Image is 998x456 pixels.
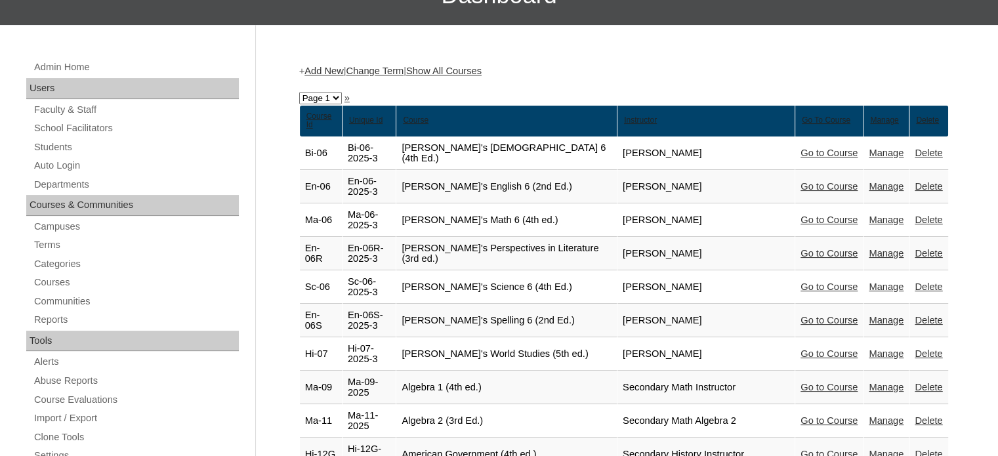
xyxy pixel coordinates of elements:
td: [PERSON_NAME] [617,137,795,170]
td: [PERSON_NAME]'s Perspectives in Literature (3rd ed.) [396,238,617,270]
td: Hi-07 [300,338,342,371]
u: Course Id [306,112,332,130]
div: Users [26,78,239,99]
td: [PERSON_NAME] [617,304,795,337]
u: Delete [916,115,939,125]
u: Manage [870,115,898,125]
td: [PERSON_NAME] [617,338,795,371]
div: Courses & Communities [26,195,239,216]
a: Go to Course [800,382,858,392]
u: Course [403,115,428,125]
a: Manage [869,415,904,426]
a: Manage [869,248,904,259]
td: En-06S [300,304,342,337]
a: Manage [869,148,904,158]
td: En-06S-2025-3 [343,304,396,337]
a: Delete [915,415,942,426]
a: Departments [33,176,239,193]
td: [PERSON_NAME] [617,271,795,304]
a: Go to Course [800,181,858,192]
a: Import / Export [33,410,239,426]
div: + | | [299,64,949,78]
a: Manage [869,315,904,325]
a: Delete [915,315,942,325]
a: Abuse Reports [33,373,239,389]
a: School Facilitators [33,120,239,136]
td: [PERSON_NAME]'s Science 6 (4th Ed.) [396,271,617,304]
a: Delete [915,248,942,259]
a: Faculty & Staff [33,102,239,118]
a: Go to Course [800,148,858,158]
td: [PERSON_NAME]'s Math 6 (4th ed.) [396,204,617,237]
td: Bi-06 [300,137,342,170]
a: Manage [869,382,904,392]
a: » [344,93,350,103]
a: Delete [915,215,942,225]
td: Algebra 2 (3rd Ed.) [396,405,617,438]
a: Admin Home [33,59,239,75]
a: Campuses [33,218,239,235]
a: Manage [869,348,904,359]
a: Course Evaluations [33,392,239,408]
a: Add New [304,66,343,76]
td: Ma-09 [300,371,342,404]
a: Change Term [346,66,404,76]
td: Sc-06-2025-3 [343,271,396,304]
a: Go to Course [800,281,858,292]
td: Ma-11-2025 [343,405,396,438]
td: En-06R [300,238,342,270]
u: Go To Course [802,115,850,125]
div: Tools [26,331,239,352]
td: Ma-09-2025 [343,371,396,404]
td: Bi-06-2025-3 [343,137,396,170]
td: [PERSON_NAME] [617,171,795,203]
a: Students [33,139,239,155]
td: Ma-06-2025-3 [343,204,396,237]
a: Delete [915,281,942,292]
a: Delete [915,181,942,192]
a: Show All Courses [406,66,482,76]
a: Communities [33,293,239,310]
a: Manage [869,181,904,192]
a: Auto Login [33,157,239,174]
td: Sc-06 [300,271,342,304]
u: Unique Id [349,115,383,125]
td: [PERSON_NAME] [617,238,795,270]
a: Go to Course [800,315,858,325]
a: Reports [33,312,239,328]
td: Ma-06 [300,204,342,237]
td: Algebra 1 (4th ed.) [396,371,617,404]
td: Ma-11 [300,405,342,438]
a: Delete [915,348,942,359]
a: Categories [33,256,239,272]
td: En-06 [300,171,342,203]
td: En-06R-2025-3 [343,238,396,270]
td: [PERSON_NAME]'s English 6 (2nd Ed.) [396,171,617,203]
a: Manage [869,281,904,292]
td: En-06-2025-3 [343,171,396,203]
a: Go to Course [800,348,858,359]
td: Secondary Math Instructor [617,371,795,404]
u: Instructor [624,115,657,125]
a: Delete [915,148,942,158]
td: [PERSON_NAME] [617,204,795,237]
td: Secondary Math Algebra 2 [617,405,795,438]
a: Clone Tools [33,429,239,446]
a: Go to Course [800,415,858,426]
a: Go to Course [800,215,858,225]
a: Courses [33,274,239,291]
a: Manage [869,215,904,225]
td: [PERSON_NAME]'s Spelling 6 (2nd Ed.) [396,304,617,337]
a: Delete [915,382,942,392]
a: Go to Course [800,248,858,259]
td: Hi-07-2025-3 [343,338,396,371]
a: Terms [33,237,239,253]
a: Alerts [33,354,239,370]
td: [PERSON_NAME]'s World Studies (5th ed.) [396,338,617,371]
td: [PERSON_NAME]'s [DEMOGRAPHIC_DATA] 6 (4th Ed.) [396,137,617,170]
